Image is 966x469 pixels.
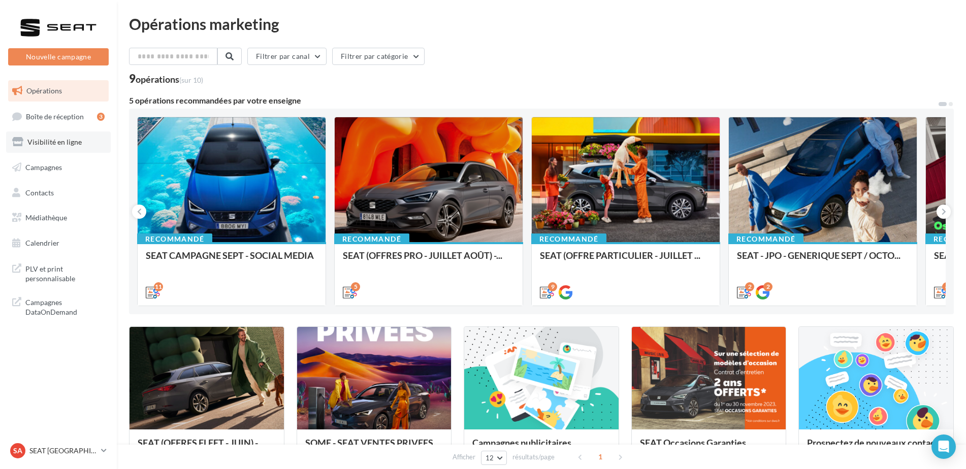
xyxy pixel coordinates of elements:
div: Opérations marketing [129,16,954,31]
div: Open Intercom Messenger [931,434,956,459]
a: Boîte de réception3 [6,106,111,127]
span: 1 [592,449,608,465]
button: Nouvelle campagne [8,48,109,65]
a: SA SEAT [GEOGRAPHIC_DATA] [8,441,109,460]
span: SEAT (OFFRE PARTICULIER - JUILLET ... [540,250,700,261]
span: 12 [486,454,494,462]
span: Visibilité en ligne [27,138,82,146]
span: SEAT Occasions Garanties [640,437,746,448]
div: 2 [763,282,772,291]
div: opérations [136,75,203,84]
div: 6 [942,282,951,291]
span: Boîte de réception [26,112,84,120]
div: Recommandé [334,233,409,245]
span: Prospectez de nouveaux contacts [807,437,943,448]
div: 5 opérations recommandées par votre enseigne [129,96,938,105]
a: Contacts [6,182,111,204]
div: 3 [97,113,105,121]
span: Calendrier [25,239,59,247]
span: Opérations [26,86,62,95]
span: SEAT (OFFRES FLEET - JUIN) - [GEOGRAPHIC_DATA]... [138,437,258,458]
button: 12 [481,451,507,465]
a: Opérations [6,80,111,102]
a: Visibilité en ligne [6,131,111,153]
span: résultats/page [512,452,555,462]
a: Calendrier [6,232,111,254]
span: Campagnes DataOnDemand [25,295,105,317]
span: Campagnes [25,163,62,172]
button: Filtrer par canal [247,48,327,65]
div: 9 [129,73,203,84]
div: 5 [351,282,360,291]
span: Campagnes publicitaires [472,437,571,448]
div: Recommandé [531,233,606,245]
a: Campagnes DataOnDemand [6,291,111,321]
div: Recommandé [728,233,803,245]
button: Filtrer par catégorie [332,48,425,65]
a: Campagnes [6,157,111,178]
span: (sur 10) [179,76,203,84]
span: SEAT - JPO - GENERIQUE SEPT / OCTO... [737,250,900,261]
span: PLV et print personnalisable [25,262,105,284]
div: Recommandé [137,233,212,245]
span: SEAT CAMPAGNE SEPT - SOCIAL MEDIA [146,250,314,261]
div: 2 [745,282,754,291]
span: Contacts [25,188,54,196]
span: Médiathèque [25,213,67,222]
a: PLV et print personnalisable [6,258,111,288]
p: SEAT [GEOGRAPHIC_DATA] [29,446,97,456]
a: Médiathèque [6,207,111,228]
span: SEAT (OFFRES PRO - JUILLET AOÛT) -... [343,250,502,261]
span: SA [13,446,22,456]
div: 11 [154,282,163,291]
div: 9 [548,282,557,291]
span: SOME - SEAT VENTES PRIVEES [305,437,433,448]
span: Afficher [453,452,475,462]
